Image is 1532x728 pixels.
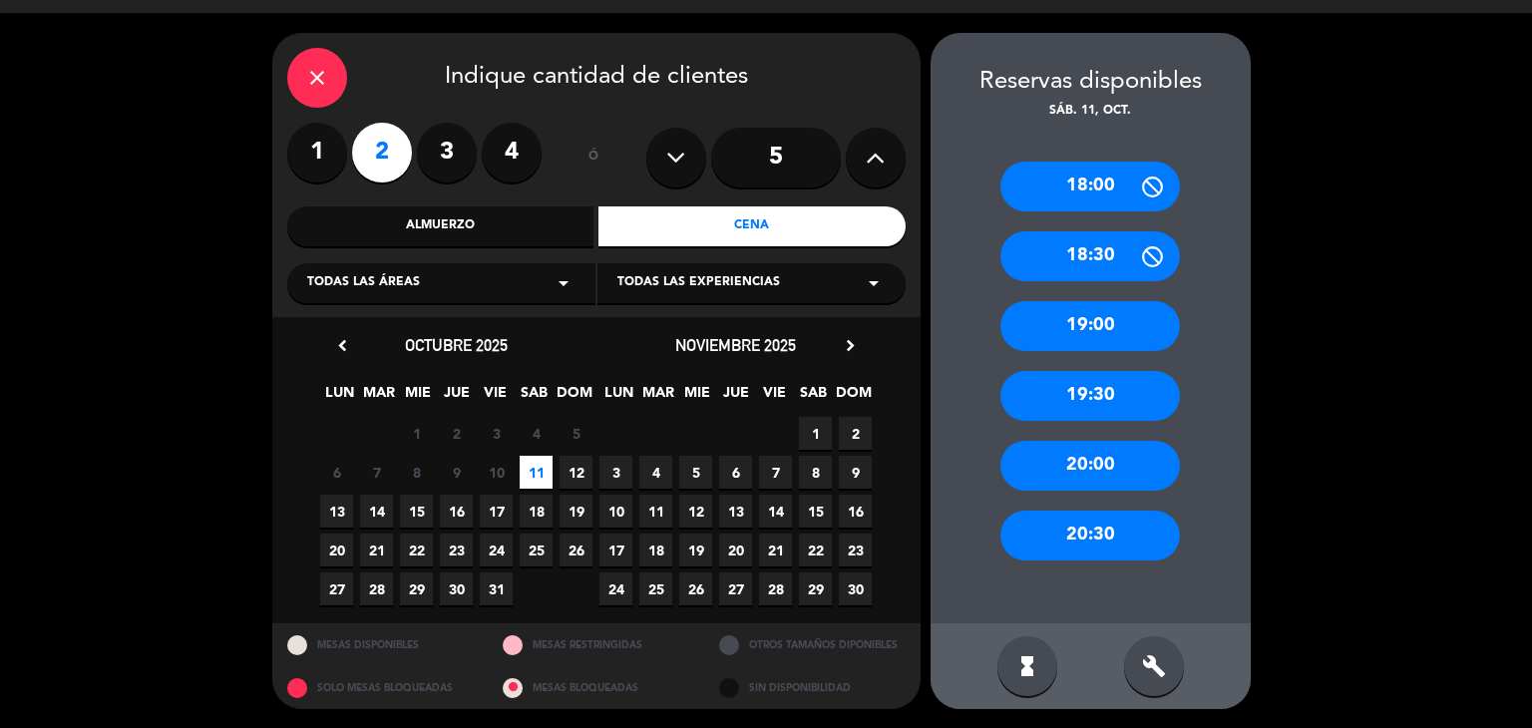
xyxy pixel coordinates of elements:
i: close [305,66,329,90]
span: 23 [440,534,473,566]
span: MIE [401,381,434,414]
span: 22 [799,534,832,566]
span: 20 [320,534,353,566]
span: SAB [518,381,551,414]
span: 17 [599,534,632,566]
span: 25 [520,534,553,566]
i: chevron_right [840,335,861,356]
span: 17 [480,495,513,528]
span: 3 [480,417,513,450]
div: Reservas disponibles [931,63,1251,102]
span: 10 [480,456,513,489]
div: 20:00 [1000,441,1180,491]
span: 30 [440,572,473,605]
span: 25 [639,572,672,605]
span: 24 [480,534,513,566]
span: LUN [602,381,635,414]
span: DOM [557,381,589,414]
div: MESAS DISPONIBLES [272,623,489,666]
span: 4 [639,456,672,489]
span: 11 [639,495,672,528]
div: 19:30 [1000,371,1180,421]
span: 20 [719,534,752,566]
span: 9 [440,456,473,489]
span: 4 [520,417,553,450]
span: 18 [639,534,672,566]
span: 28 [360,572,393,605]
label: 3 [417,123,477,182]
span: 12 [679,495,712,528]
div: Indique cantidad de clientes [287,48,906,108]
span: 30 [839,572,872,605]
span: octubre 2025 [405,335,508,355]
span: MIE [680,381,713,414]
span: noviembre 2025 [675,335,796,355]
span: 1 [799,417,832,450]
div: sáb. 11, oct. [931,102,1251,122]
span: Todas las experiencias [617,273,780,293]
span: 8 [400,456,433,489]
span: 12 [560,456,592,489]
span: 6 [320,456,353,489]
span: 6 [719,456,752,489]
span: 23 [839,534,872,566]
span: 15 [799,495,832,528]
label: 2 [352,123,412,182]
i: build [1142,654,1166,678]
span: 2 [440,417,473,450]
label: 4 [482,123,542,182]
span: SAB [797,381,830,414]
span: 27 [719,572,752,605]
span: 24 [599,572,632,605]
span: 1 [400,417,433,450]
span: 7 [360,456,393,489]
div: 18:30 [1000,231,1180,281]
span: 3 [599,456,632,489]
span: 27 [320,572,353,605]
div: 19:00 [1000,301,1180,351]
i: hourglass_full [1015,654,1039,678]
span: 2 [839,417,872,450]
span: 21 [360,534,393,566]
span: 7 [759,456,792,489]
div: Almuerzo [287,206,594,246]
span: 26 [679,572,712,605]
span: 14 [360,495,393,528]
span: 21 [759,534,792,566]
div: ó [562,123,626,192]
span: DOM [836,381,869,414]
span: VIE [479,381,512,414]
span: 18 [520,495,553,528]
i: chevron_left [332,335,353,356]
span: 5 [560,417,592,450]
div: OTROS TAMAÑOS DIPONIBLES [704,623,921,666]
span: 29 [799,572,832,605]
span: 15 [400,495,433,528]
span: 19 [679,534,712,566]
span: 26 [560,534,592,566]
span: Todas las áreas [307,273,420,293]
span: 8 [799,456,832,489]
span: 9 [839,456,872,489]
span: 16 [839,495,872,528]
span: 13 [320,495,353,528]
div: SIN DISPONIBILIDAD [704,666,921,709]
span: LUN [323,381,356,414]
span: 5 [679,456,712,489]
span: MAR [362,381,395,414]
span: 13 [719,495,752,528]
i: arrow_drop_down [552,271,575,295]
div: MESAS BLOQUEADAS [488,666,704,709]
div: 20:30 [1000,511,1180,560]
div: Cena [598,206,906,246]
span: 22 [400,534,433,566]
span: 10 [599,495,632,528]
span: 19 [560,495,592,528]
span: JUE [719,381,752,414]
span: 11 [520,456,553,489]
span: VIE [758,381,791,414]
div: 18:00 [1000,162,1180,211]
span: 31 [480,572,513,605]
span: 28 [759,572,792,605]
span: 14 [759,495,792,528]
